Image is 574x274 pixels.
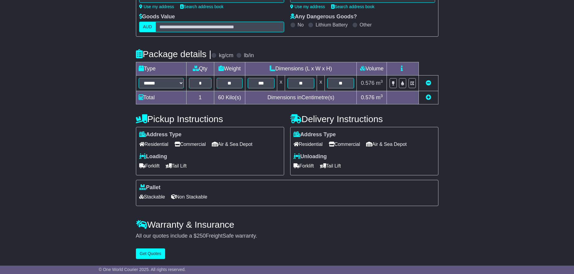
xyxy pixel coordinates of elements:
[219,52,233,59] label: kg/cm
[290,4,325,9] a: Use my address
[136,91,186,104] td: Total
[381,94,383,98] sup: 3
[139,184,161,191] label: Pallet
[99,267,186,272] span: © One World Courier 2025. All rights reserved.
[139,140,168,149] span: Residential
[174,140,206,149] span: Commercial
[186,62,214,75] td: Qty
[245,91,357,104] td: Dimensions in Centimetre(s)
[136,49,212,59] h4: Package details |
[139,14,175,20] label: Goods Value
[298,22,304,28] label: No
[331,4,375,9] a: Search address book
[136,62,186,75] td: Type
[357,62,387,75] td: Volume
[360,22,372,28] label: Other
[366,140,407,149] span: Air & Sea Depot
[381,79,383,84] sup: 3
[361,80,375,86] span: 0.576
[139,131,182,138] label: Address Type
[426,80,431,86] a: Remove this item
[180,4,224,9] a: Search address book
[139,4,174,9] a: Use my address
[329,140,360,149] span: Commercial
[139,153,167,160] label: Loading
[293,153,327,160] label: Unloading
[317,75,325,91] td: x
[139,161,160,171] span: Forklift
[426,94,431,100] a: Add new item
[139,22,156,32] label: AUD
[136,114,284,124] h4: Pickup Instructions
[376,80,383,86] span: m
[218,94,224,100] span: 60
[315,22,348,28] label: Lithium Battery
[293,131,336,138] label: Address Type
[361,94,375,100] span: 0.576
[376,94,383,100] span: m
[214,62,245,75] td: Weight
[293,161,314,171] span: Forklift
[214,91,245,104] td: Kilo(s)
[293,140,323,149] span: Residential
[186,91,214,104] td: 1
[166,161,187,171] span: Tail Lift
[290,14,357,20] label: Any Dangerous Goods?
[320,161,341,171] span: Tail Lift
[136,220,438,229] h4: Warranty & Insurance
[290,114,438,124] h4: Delivery Instructions
[245,62,357,75] td: Dimensions (L x W x H)
[197,233,206,239] span: 250
[171,192,207,202] span: Non Stackable
[277,75,285,91] td: x
[212,140,252,149] span: Air & Sea Depot
[136,248,165,259] button: Get Quotes
[244,52,254,59] label: lb/in
[136,233,438,239] div: All our quotes include a $ FreightSafe warranty.
[139,192,165,202] span: Stackable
